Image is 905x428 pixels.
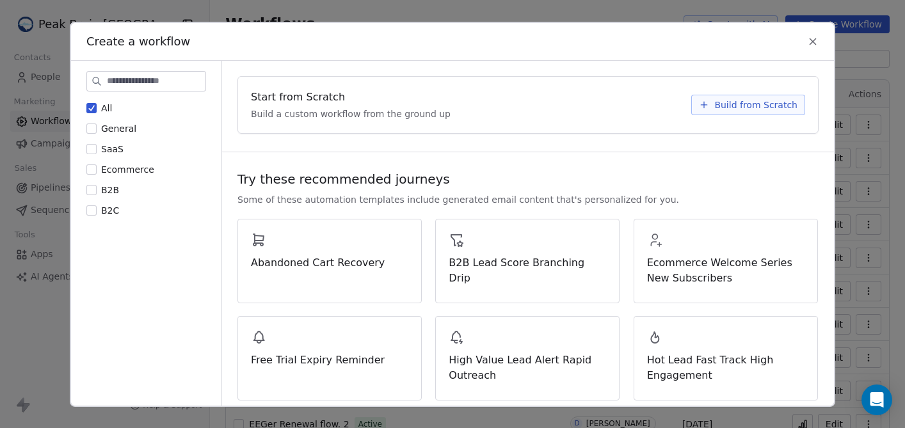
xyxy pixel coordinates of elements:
button: All [86,101,97,114]
span: B2C [101,205,119,215]
span: Ecommerce Welcome Series New Subscribers [647,255,805,285]
span: Some of these automation templates include generated email content that's personalized for you. [237,193,679,205]
span: Start from Scratch [251,89,345,104]
span: Build a custom workflow from the ground up [251,107,451,120]
span: Create a workflow [86,33,190,49]
div: Open Intercom Messenger [861,384,892,415]
span: B2B [101,184,119,194]
span: Ecommerce [101,164,154,174]
span: Hot Lead Fast Track High Engagement [647,352,805,383]
span: Free Trial Expiry Reminder [251,352,408,367]
button: B2C [86,203,97,216]
span: High Value Lead Alert Rapid Outreach [449,352,606,383]
span: Abandoned Cart Recovery [251,255,408,270]
span: Build from Scratch [714,98,797,111]
span: SaaS [101,143,124,154]
button: SaaS [86,142,97,155]
span: Try these recommended journeys [237,170,450,187]
span: General [101,123,136,133]
button: B2B [86,183,97,196]
span: All [101,102,112,113]
button: Build from Scratch [691,94,805,115]
button: Ecommerce [86,162,97,175]
button: General [86,122,97,134]
span: B2B Lead Score Branching Drip [449,255,606,285]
